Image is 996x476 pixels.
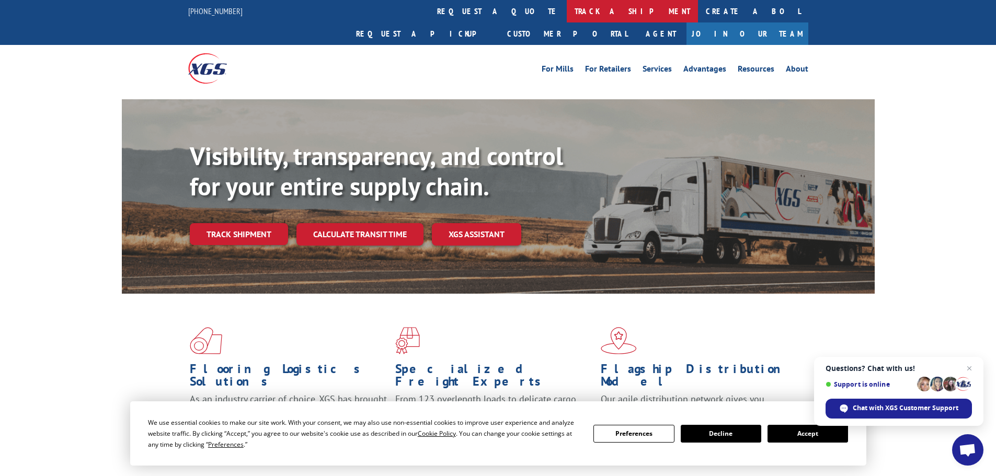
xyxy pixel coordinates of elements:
div: We use essential cookies to make our site work. With your consent, we may also use non-essential ... [148,417,581,450]
div: Cookie Consent Prompt [130,401,866,466]
a: Agent [635,22,686,45]
h1: Specialized Freight Experts [395,363,593,393]
a: Open chat [952,434,983,466]
span: Chat with XGS Customer Support [826,399,972,419]
a: For Retailers [585,65,631,76]
a: Resources [738,65,774,76]
a: Calculate transit time [296,223,423,246]
a: Services [643,65,672,76]
span: Cookie Policy [418,429,456,438]
p: From 123 overlength loads to delicate cargo, our experienced staff knows the best way to move you... [395,393,593,439]
img: xgs-icon-total-supply-chain-intelligence-red [190,327,222,354]
a: XGS ASSISTANT [432,223,521,246]
button: Decline [681,425,761,443]
a: Request a pickup [348,22,499,45]
h1: Flagship Distribution Model [601,363,798,393]
a: Customer Portal [499,22,635,45]
span: Support is online [826,380,913,388]
a: Advantages [683,65,726,76]
a: [PHONE_NUMBER] [188,6,243,16]
a: About [786,65,808,76]
img: xgs-icon-focused-on-flooring-red [395,327,420,354]
span: Questions? Chat with us! [826,364,972,373]
h1: Flooring Logistics Solutions [190,363,387,393]
span: Preferences [208,440,244,449]
a: Join Our Team [686,22,808,45]
a: For Mills [542,65,574,76]
b: Visibility, transparency, and control for your entire supply chain. [190,140,563,202]
button: Accept [768,425,848,443]
button: Preferences [593,425,674,443]
img: xgs-icon-flagship-distribution-model-red [601,327,637,354]
span: Chat with XGS Customer Support [853,403,958,413]
span: As an industry carrier of choice, XGS has brought innovation and dedication to flooring logistics... [190,393,387,430]
span: Our agile distribution network gives you nationwide inventory management on demand. [601,393,793,417]
a: Track shipment [190,223,288,245]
